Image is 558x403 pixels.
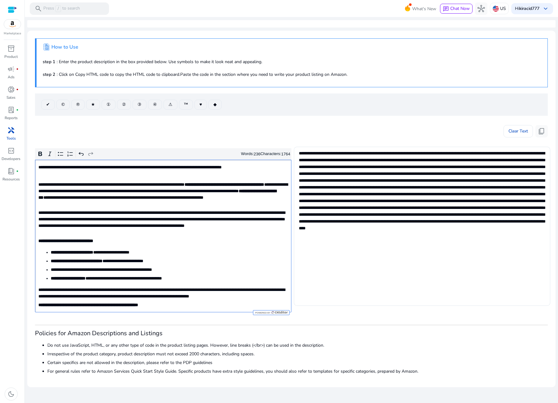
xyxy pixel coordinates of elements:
[137,101,142,108] span: ③
[86,100,100,110] button: ★
[16,170,19,172] span: fiber_manual_record
[538,128,545,135] span: content_copy
[153,101,157,108] span: ④
[43,71,541,78] p: : Click on Copy HTML code to copy the HTML code to clipboard.Paste the code in the section where ...
[76,101,80,108] span: ®
[213,101,217,108] span: ◆
[35,148,291,160] div: Editor toolbar
[519,6,539,11] b: kiracid777
[7,106,15,114] span: lab_profile
[168,101,172,108] span: ⚠
[5,115,18,121] p: Reports
[71,100,85,110] button: ®
[117,100,131,110] button: ②
[7,167,15,175] span: book_4
[4,31,21,36] p: Marketplace
[208,100,222,110] button: ◆
[7,136,16,141] p: Tools
[254,152,260,156] label: 236
[43,58,541,65] p: : Enter the product description in the box provided below. Use symbols to make it look neat and a...
[56,100,70,110] button: ©
[255,311,270,314] span: Powered by
[16,109,19,111] span: fiber_manual_record
[47,342,548,349] li: Do not use JavaScript, HTML, or any other type of code in the product listing pages. However, lin...
[477,5,485,12] span: hub
[500,3,506,14] p: US
[184,101,188,108] span: ™
[163,100,177,110] button: ⚠
[61,101,65,108] span: ©
[46,101,50,108] span: ✔
[35,160,291,312] div: Rich Text Editor. Editing area: main. Press Alt+0 for help.
[107,101,111,108] span: ①
[133,100,146,110] button: ③
[47,359,548,366] li: Certain specifics are not allowed in the description, please refer to the PDP guidelines
[4,54,18,59] p: Product
[475,2,487,15] button: hub
[4,19,21,29] img: amazon.svg
[281,152,290,156] label: 1764
[8,74,15,80] p: Ads
[148,100,162,110] button: ④
[55,5,61,12] span: /
[493,6,499,12] img: us.svg
[7,65,15,73] span: campaign
[51,44,78,50] h4: How to Use
[194,100,207,110] button: ♥
[47,368,548,375] li: For general rules refer to Amazon Services Quick Start Style Guide. Specific products have extra ...
[35,5,42,12] span: search
[102,100,116,110] button: ①
[7,45,15,52] span: inventory_2
[515,6,539,11] p: Hi
[91,101,95,108] span: ★
[43,71,55,77] b: step 2
[504,125,533,137] button: Clear Text
[241,150,290,158] div: Words: Characters:
[2,156,20,162] p: Developers
[443,6,449,12] span: chat
[2,176,20,182] p: Resources
[7,390,15,398] span: dark_mode
[535,125,548,137] button: content_copy
[179,100,193,110] button: ™
[199,101,202,108] span: ♥
[43,5,80,12] p: Press to search
[41,100,55,110] button: ✔
[508,125,528,137] span: Clear Text
[412,3,436,14] span: What's New
[7,127,15,134] span: handyman
[450,6,470,11] span: Chat Now
[16,68,19,70] span: fiber_manual_record
[35,330,548,337] h3: Policies for Amazon Descriptions and Listings
[47,351,548,357] li: Irrespective of the product category, product description must not exceed 2000 characters, includ...
[122,101,126,108] span: ②
[542,5,549,12] span: keyboard_arrow_down
[7,147,15,154] span: code_blocks
[440,4,473,14] button: chatChat Now
[7,95,15,100] p: Sales
[43,59,55,65] b: step 1
[7,86,15,93] span: donut_small
[16,88,19,91] span: fiber_manual_record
